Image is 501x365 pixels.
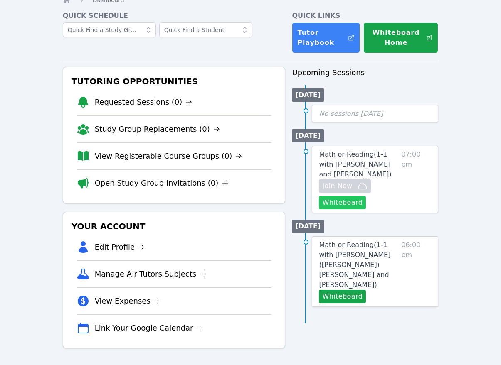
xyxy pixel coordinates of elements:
li: [DATE] [292,88,324,102]
span: Math or Reading ( 1-1 with [PERSON_NAME] ([PERSON_NAME]) [PERSON_NAME] and [PERSON_NAME] ) [319,241,390,289]
input: Quick Find a Study Group [63,22,156,37]
button: Whiteboard [319,196,366,209]
span: 07:00 pm [401,149,431,209]
a: Study Group Replacements (0) [95,123,220,135]
button: Whiteboard [319,290,366,303]
a: Math or Reading(1-1 with [PERSON_NAME] ([PERSON_NAME]) [PERSON_NAME] and [PERSON_NAME]) [319,240,398,290]
span: Math or Reading ( 1-1 with [PERSON_NAME] and [PERSON_NAME] ) [319,150,391,178]
button: Whiteboard Home [363,22,439,53]
a: Tutor Playbook [292,22,360,53]
h3: Upcoming Sessions [292,67,438,78]
span: Join Now [322,181,352,191]
a: Open Study Group Invitations (0) [95,177,229,189]
span: No sessions [DATE] [319,110,383,118]
a: View Registerable Course Groups (0) [95,150,242,162]
h3: Tutoring Opportunities [70,74,279,89]
a: Edit Profile [95,241,145,253]
a: Math or Reading(1-1 with [PERSON_NAME] and [PERSON_NAME]) [319,149,398,179]
h3: Your Account [70,219,279,234]
li: [DATE] [292,220,324,233]
button: Join Now [319,179,370,193]
a: Requested Sessions (0) [95,96,193,108]
input: Quick Find a Student [159,22,252,37]
a: Link Your Google Calendar [95,322,203,334]
a: View Expenses [95,295,160,307]
span: 06:00 pm [401,240,431,303]
a: Manage Air Tutors Subjects [95,268,207,280]
h4: Quick Links [292,11,438,21]
li: [DATE] [292,129,324,142]
h4: Quick Schedule [63,11,286,21]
